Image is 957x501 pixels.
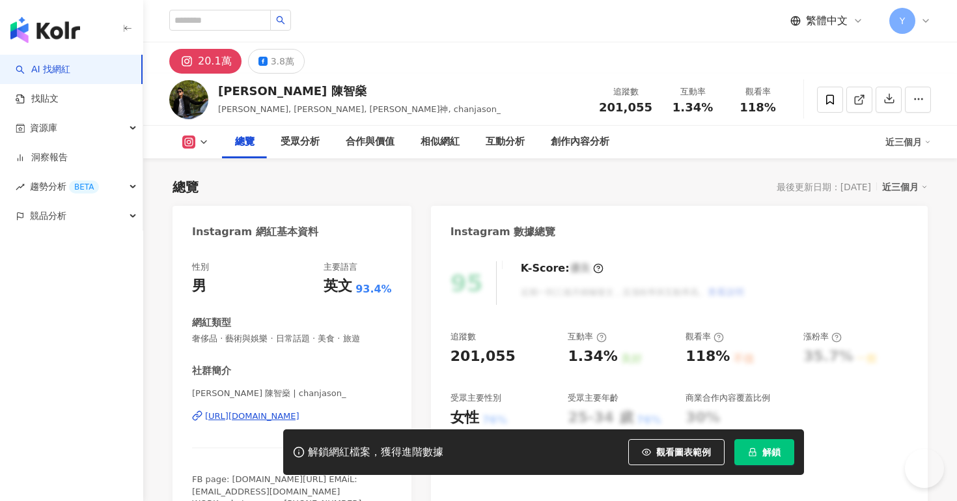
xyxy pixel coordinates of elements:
div: 性別 [192,261,209,273]
a: searchAI 找網紅 [16,63,70,76]
span: 奢侈品 · 藝術與娛樂 · 日常話題 · 美食 · 旅遊 [192,333,392,345]
span: 解鎖 [762,447,781,457]
div: Instagram 數據總覽 [451,225,556,239]
div: 合作與價值 [346,134,395,150]
div: K-Score : [521,261,603,276]
img: logo [10,17,80,43]
div: 觀看率 [686,331,724,343]
div: 觀看率 [733,85,783,98]
span: [PERSON_NAME], [PERSON_NAME], [PERSON_NAME]神, chanjason_ [218,104,501,114]
div: 創作內容分析 [551,134,609,150]
div: 受眾分析 [281,134,320,150]
div: 1.34% [568,347,617,367]
span: 201,055 [599,100,652,114]
div: 主要語言 [324,261,357,273]
div: 漲粉率 [803,331,842,343]
span: 1.34% [673,101,713,114]
div: 118% [686,347,730,367]
button: 20.1萬 [169,49,242,74]
span: 118% [740,101,776,114]
span: search [276,16,285,25]
span: 繁體中文 [806,14,848,28]
div: 受眾主要年齡 [568,392,618,404]
div: 互動率 [668,85,717,98]
img: KOL Avatar [169,80,208,119]
div: 解鎖網紅檔案，獲得進階數據 [308,446,443,459]
span: 觀看圖表範例 [656,447,711,457]
div: 男 [192,276,206,296]
div: 近三個月 [885,132,931,152]
span: Y [900,14,906,28]
span: [PERSON_NAME] 陳智燊 | chanjason_ [192,388,392,399]
div: 互動分析 [486,134,525,150]
div: 女性 [451,408,479,428]
a: [URL][DOMAIN_NAME] [192,410,392,422]
button: 解鎖 [734,439,794,465]
div: 20.1萬 [198,52,232,70]
div: 受眾主要性別 [451,392,501,404]
div: 社群簡介 [192,364,231,378]
div: [PERSON_NAME] 陳智燊 [218,83,501,99]
span: 競品分析 [30,201,66,231]
div: [URL][DOMAIN_NAME] [205,410,299,422]
span: lock [748,448,757,457]
span: 資源庫 [30,113,57,143]
div: 商業合作內容覆蓋比例 [686,392,770,404]
div: 最後更新日期：[DATE] [777,182,871,192]
div: 總覽 [173,178,199,196]
div: 近三個月 [882,179,928,195]
div: 相似網紅 [421,134,460,150]
div: 英文 [324,276,352,296]
div: Instagram 網紅基本資料 [192,225,318,239]
div: 追蹤數 [451,331,476,343]
span: 93.4% [355,282,392,296]
button: 3.8萬 [248,49,305,74]
div: 總覽 [235,134,255,150]
div: 201,055 [451,347,516,367]
span: 趨勢分析 [30,172,99,201]
div: BETA [69,180,99,193]
div: 追蹤數 [599,85,652,98]
div: 3.8萬 [271,52,294,70]
span: rise [16,182,25,192]
button: 觀看圖表範例 [628,439,725,465]
a: 找貼文 [16,93,59,106]
a: 洞察報告 [16,151,68,164]
div: 互動率 [568,331,606,343]
div: 網紅類型 [192,316,231,330]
